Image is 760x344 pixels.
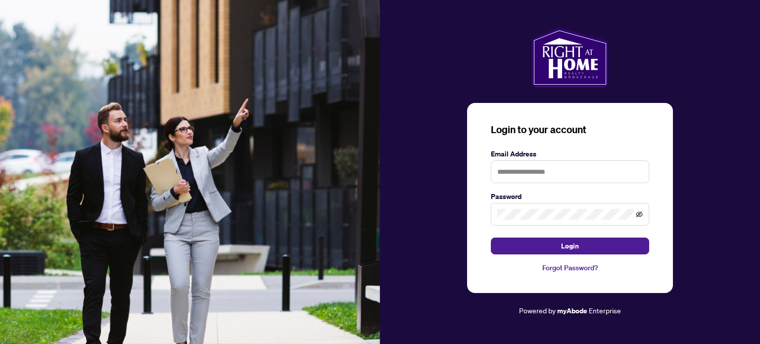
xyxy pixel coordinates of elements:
span: eye-invisible [636,211,643,218]
span: Login [561,238,579,254]
label: Email Address [491,148,649,159]
h3: Login to your account [491,123,649,137]
a: myAbode [557,305,587,316]
button: Login [491,238,649,254]
span: Enterprise [589,306,621,315]
span: Powered by [519,306,556,315]
img: ma-logo [531,28,608,87]
a: Forgot Password? [491,262,649,273]
label: Password [491,191,649,202]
